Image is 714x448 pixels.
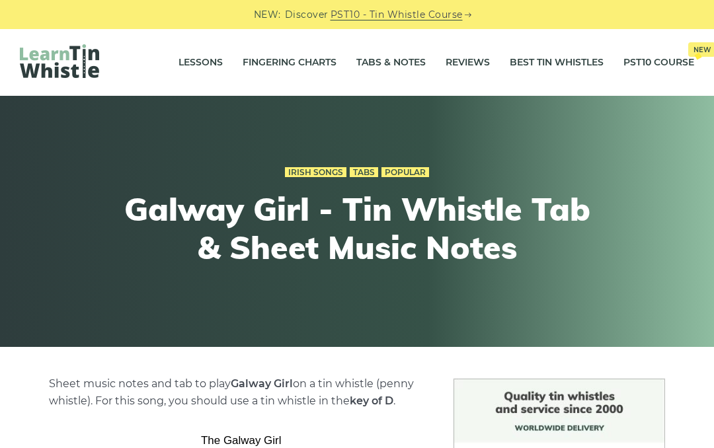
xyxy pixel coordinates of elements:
a: Popular [381,167,429,178]
img: LearnTinWhistle.com [20,44,99,78]
a: Lessons [178,46,223,79]
a: PST10 CourseNew [623,46,694,79]
strong: Galway Girl [231,377,293,390]
a: Reviews [446,46,490,79]
a: Irish Songs [285,167,346,178]
a: Tabs [350,167,378,178]
strong: key of D [350,394,393,407]
a: Best Tin Whistles [510,46,604,79]
p: Sheet music notes and tab to play on a tin whistle (penny whistle). For this song, you should use... [49,375,434,410]
a: Fingering Charts [243,46,337,79]
a: Tabs & Notes [356,46,426,79]
h1: Galway Girl - Tin Whistle Tab & Sheet Music Notes [114,190,600,266]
